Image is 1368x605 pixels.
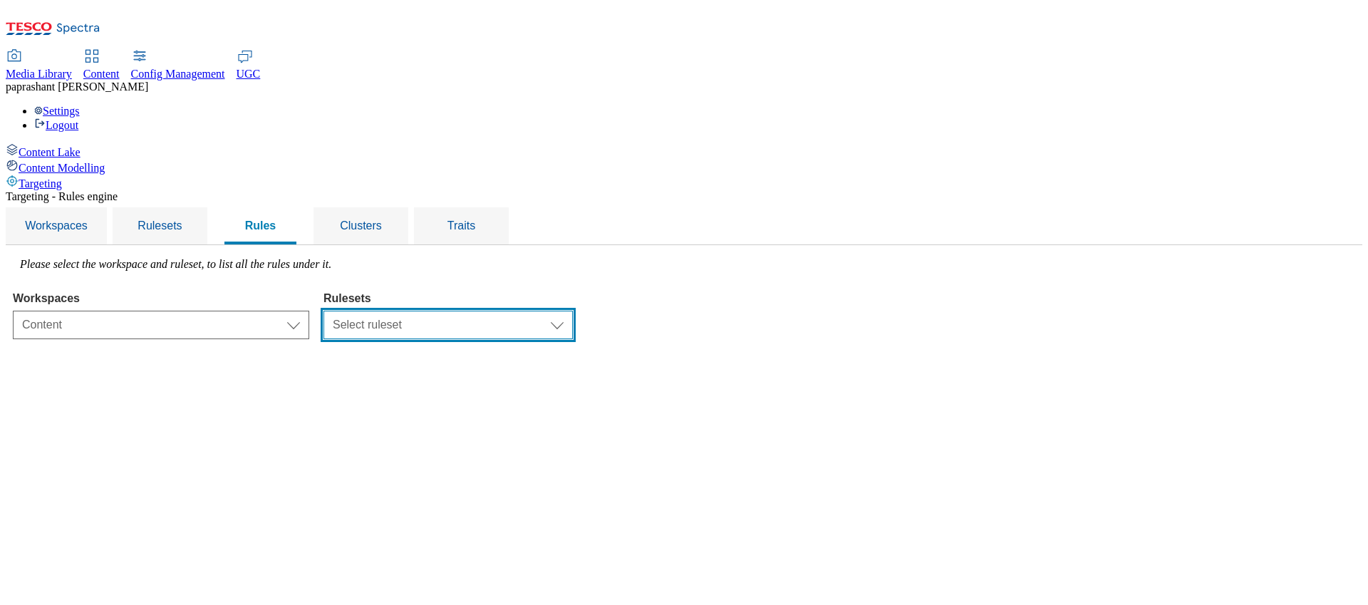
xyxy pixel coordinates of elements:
[323,292,573,305] label: Rulesets
[6,143,1362,159] a: Content Lake
[6,68,72,80] span: Media Library
[19,146,81,158] span: Content Lake
[25,219,88,232] span: Workspaces
[19,162,105,174] span: Content Modelling
[19,177,62,190] span: Targeting
[6,175,1362,190] a: Targeting
[340,219,382,232] span: Clusters
[13,292,309,305] label: Workspaces
[131,51,225,81] a: Config Management
[83,51,120,81] a: Content
[6,190,1362,203] div: Targeting - Rules engine
[447,219,475,232] span: Traits
[16,81,148,93] span: prashant [PERSON_NAME]
[6,81,16,93] span: pa
[6,51,72,81] a: Media Library
[34,119,78,131] a: Logout
[83,68,120,80] span: Content
[237,68,261,80] span: UGC
[6,159,1362,175] a: Content Modelling
[131,68,225,80] span: Config Management
[245,219,276,232] span: Rules
[138,219,182,232] span: Rulesets
[237,51,261,81] a: UGC
[34,105,80,117] a: Settings
[20,258,331,270] label: Please select the workspace and ruleset, to list all the rules under it.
